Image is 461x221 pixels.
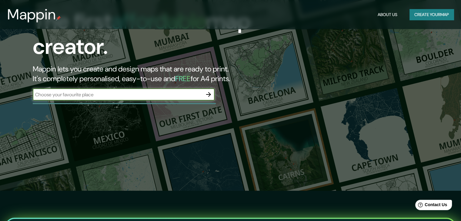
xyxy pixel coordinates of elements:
[409,9,454,20] button: Create yourmap
[33,8,263,64] h1: The first map creator.
[175,74,191,83] h5: FREE
[407,197,454,214] iframe: Help widget launcher
[33,91,202,98] input: Choose your favourite place
[375,9,400,20] button: About Us
[7,6,56,23] h3: Mappin
[56,16,61,21] img: mappin-pin
[33,64,263,84] h2: Mappin lets you create and design maps that are ready to print. It's completely personalised, eas...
